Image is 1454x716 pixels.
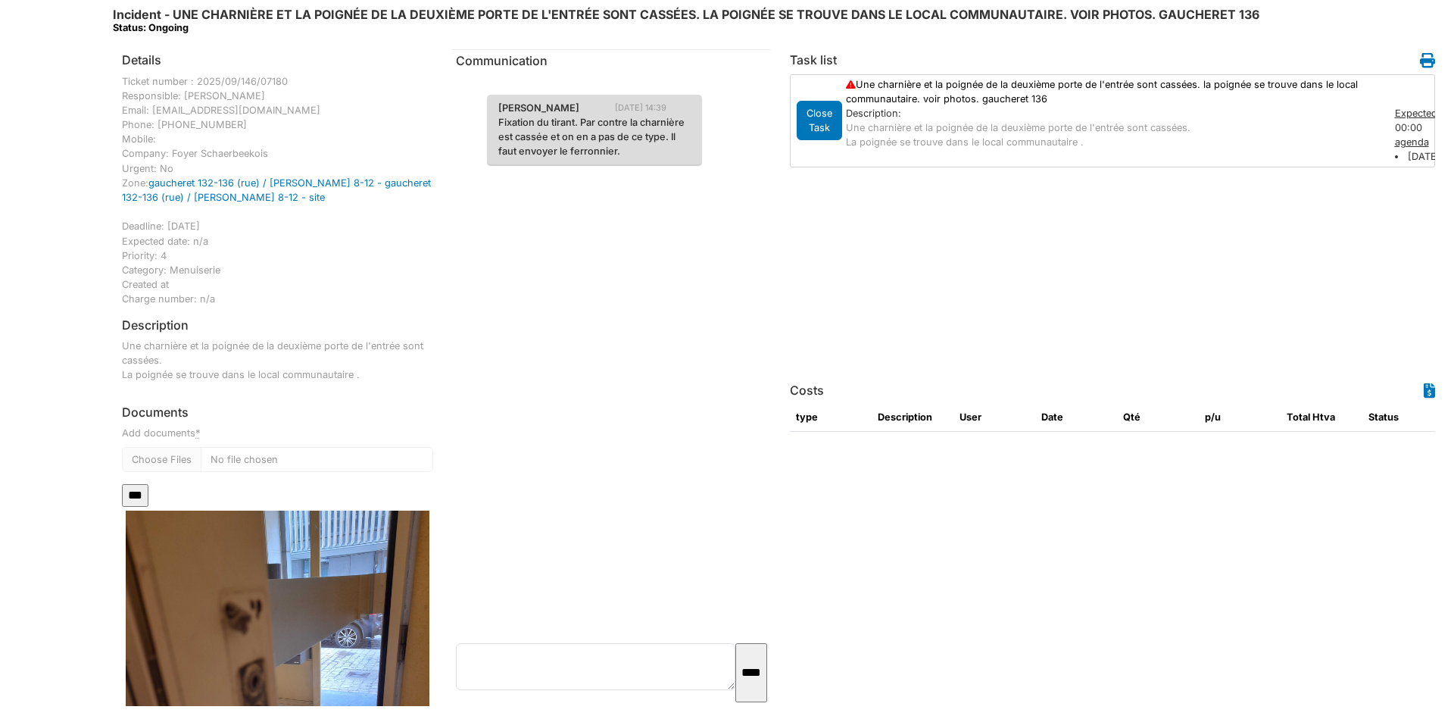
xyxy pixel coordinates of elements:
p: Une charnière et la poignée de la deuxième porte de l'entrée sont cassées. La poignée se trouve d... [846,120,1380,149]
th: type [790,404,872,431]
div: Status: Ongoing [113,22,1259,33]
th: Status [1362,404,1444,431]
h6: Description [122,318,189,333]
span: translation missing: en.communication.communication [456,53,548,68]
th: User [953,404,1035,431]
h6: Task list [790,53,837,67]
div: Ticket number : 2025/09/146/07180 Responsible: [PERSON_NAME] Email: [EMAIL_ADDRESS][DOMAIN_NAME] ... [122,74,433,307]
abbr: required [195,427,200,439]
th: Qté [1117,404,1199,431]
th: Date [1035,404,1117,431]
div: Description: [846,106,1380,120]
p: Fixation du tirant. Par contre la charnière est cassée et on en a pas de ce type. Il faut envoyer... [498,115,691,159]
h6: Documents [122,405,433,420]
span: translation missing: en.total [1287,411,1310,423]
th: p/u [1199,404,1281,431]
p: Une charnière et la poignée de la deuxième porte de l'entrée sont cassées. La poignée se trouve d... [122,339,433,383]
h6: Incident - UNE CHARNIÈRE ET LA POIGNÉE DE LA DEUXIÈME PORTE DE L'ENTRÉE SONT CASSÉES. LA POIGNÉE ... [113,8,1259,34]
span: [DATE] 14:39 [615,102,678,114]
a: Close Task [797,111,842,127]
span: [PERSON_NAME] [487,101,591,115]
h6: Details [122,53,161,67]
th: Description [872,404,953,431]
h6: Costs [790,383,824,398]
div: Une charnière et la poignée de la deuxième porte de l'entrée sont cassées. la poignée se trouve d... [838,77,1387,106]
label: Add documents [122,426,200,440]
i: Work order [1420,53,1435,68]
span: translation missing: en.HTVA [1312,411,1335,423]
a: gaucheret 132-136 (rue) / [PERSON_NAME] 8-12 - gaucheret 132-136 (rue) / [PERSON_NAME] 8-12 - site [122,177,431,203]
span: translation missing: en.todo.action.close_task [807,108,832,133]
